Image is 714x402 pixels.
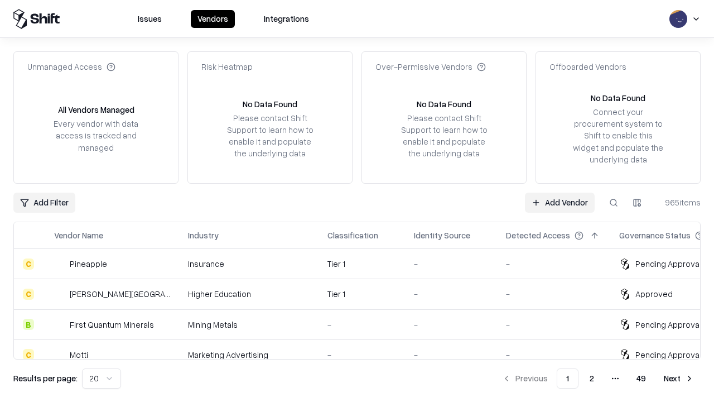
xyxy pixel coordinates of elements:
[506,288,601,300] div: -
[656,197,701,208] div: 965 items
[23,349,34,360] div: C
[581,368,603,389] button: 2
[54,349,65,360] img: Motti
[188,258,310,270] div: Insurance
[257,10,316,28] button: Integrations
[54,259,65,270] img: Pineapple
[506,229,570,241] div: Detected Access
[414,258,488,270] div: -
[628,368,655,389] button: 49
[188,288,310,300] div: Higher Education
[549,61,626,73] div: Offboarded Vendors
[657,368,701,389] button: Next
[188,229,219,241] div: Industry
[635,258,701,270] div: Pending Approval
[23,289,34,300] div: C
[619,229,691,241] div: Governance Status
[414,349,488,361] div: -
[58,104,134,116] div: All Vendors Managed
[201,61,253,73] div: Risk Heatmap
[243,98,297,110] div: No Data Found
[70,288,170,300] div: [PERSON_NAME][GEOGRAPHIC_DATA]
[23,319,34,330] div: B
[375,61,486,73] div: Over-Permissive Vendors
[70,258,107,270] div: Pineapple
[398,112,490,160] div: Please contact Shift Support to learn how to enable it and populate the underlying data
[591,92,645,104] div: No Data Found
[327,288,396,300] div: Tier 1
[327,229,378,241] div: Classification
[224,112,316,160] div: Please contact Shift Support to learn how to enable it and populate the underlying data
[54,289,65,300] img: Reichman University
[506,319,601,331] div: -
[70,349,88,361] div: Motti
[572,106,664,165] div: Connect your procurement system to Shift to enable this widget and populate the underlying data
[506,258,601,270] div: -
[417,98,471,110] div: No Data Found
[635,349,701,361] div: Pending Approval
[506,349,601,361] div: -
[327,258,396,270] div: Tier 1
[54,319,65,330] img: First Quantum Minerals
[188,319,310,331] div: Mining Metals
[635,319,701,331] div: Pending Approval
[495,368,701,389] nav: pagination
[414,229,470,241] div: Identity Source
[327,319,396,331] div: -
[327,349,396,361] div: -
[13,193,75,213] button: Add Filter
[70,319,154,331] div: First Quantum Minerals
[131,10,168,28] button: Issues
[23,259,34,270] div: C
[191,10,235,28] button: Vendors
[50,118,142,153] div: Every vendor with data access is tracked and managed
[525,193,595,213] a: Add Vendor
[414,319,488,331] div: -
[635,288,673,300] div: Approved
[54,229,103,241] div: Vendor Name
[13,372,78,384] p: Results per page:
[414,288,488,300] div: -
[188,349,310,361] div: Marketing Advertising
[557,368,578,389] button: 1
[27,61,115,73] div: Unmanaged Access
